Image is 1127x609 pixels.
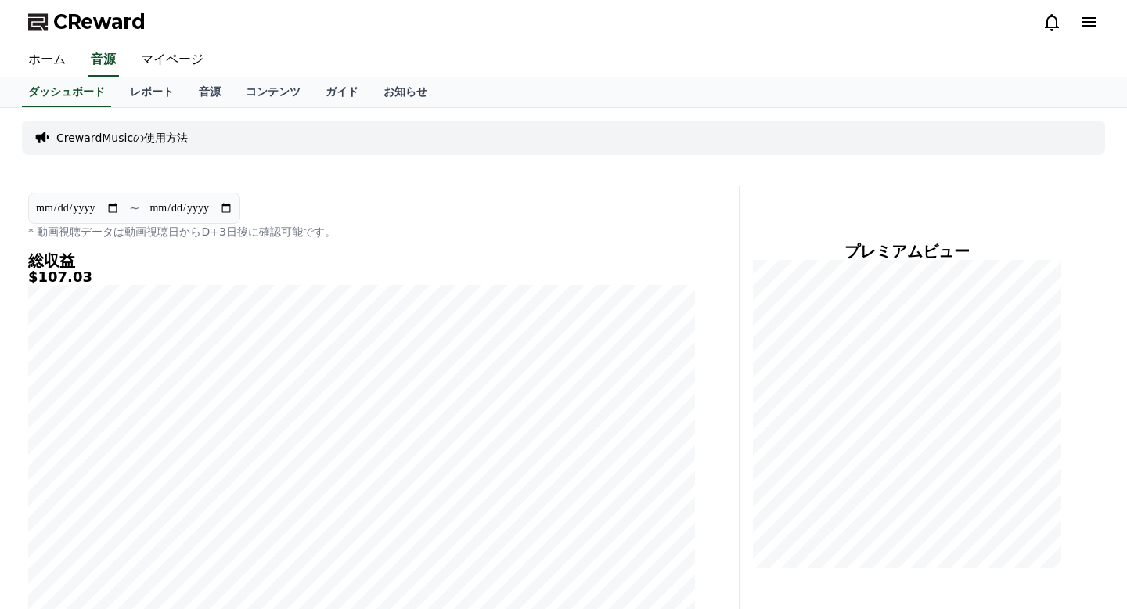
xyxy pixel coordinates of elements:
[53,9,146,34] span: CReward
[117,77,186,107] a: レポート
[88,44,119,77] a: 音源
[56,130,188,146] a: CrewardMusicの使用方法
[313,77,371,107] a: ガイド
[28,269,695,285] h5: $107.03
[16,44,78,77] a: ホーム
[128,44,216,77] a: マイページ
[28,224,695,240] p: * 動画視聴データは動画視聴日からD+3日後に確認可能です。
[233,77,313,107] a: コンテンツ
[752,243,1061,260] h4: プレミアムビュー
[28,252,695,269] h4: 総収益
[28,9,146,34] a: CReward
[22,77,111,107] a: ダッシュボード
[186,77,233,107] a: 音源
[371,77,440,107] a: お知らせ
[129,199,139,218] p: ~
